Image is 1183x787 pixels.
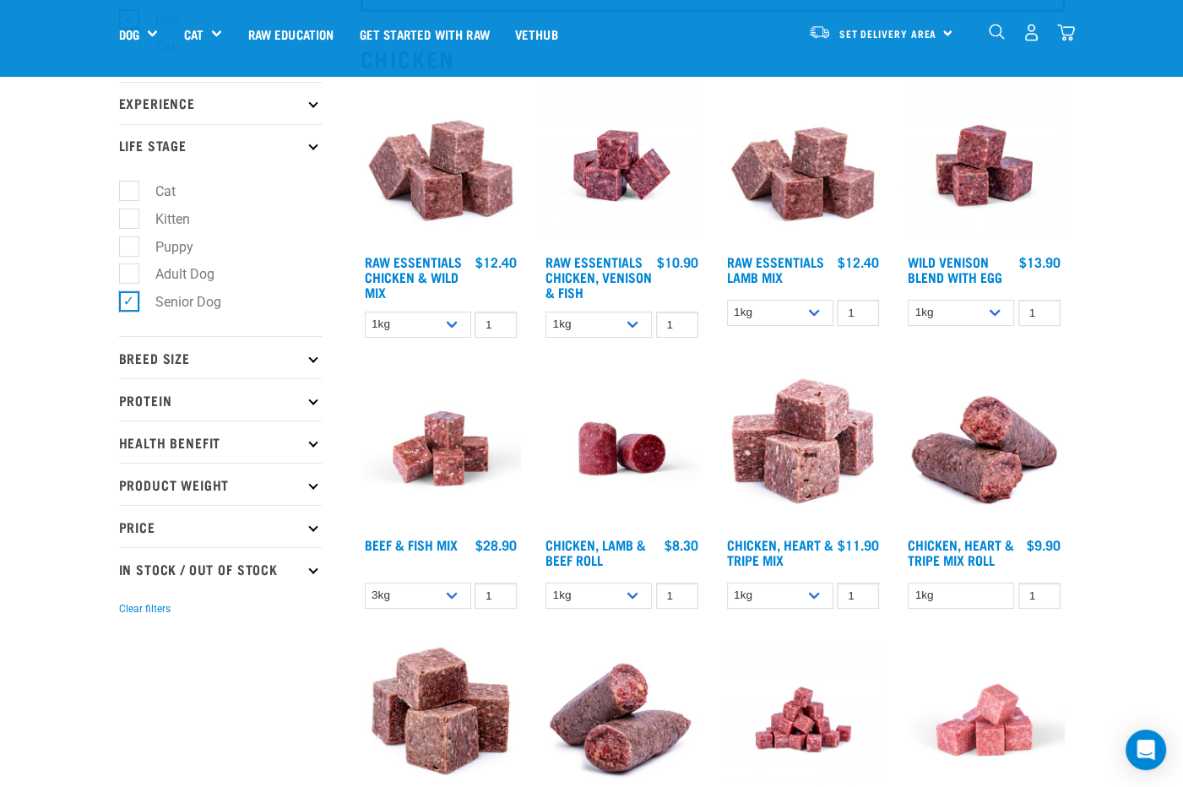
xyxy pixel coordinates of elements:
[545,258,652,296] a: Raw Essentials Chicken, Venison & Fish
[361,368,522,529] img: Beef Mackerel 1
[1027,537,1061,552] div: $9.90
[808,24,831,40] img: van-moving.png
[128,291,228,312] label: Senior Dog
[119,336,322,378] p: Breed Size
[1023,24,1040,41] img: user.png
[365,540,458,548] a: Beef & Fish Mix
[838,254,879,269] div: $12.40
[119,601,171,616] button: Clear filters
[128,236,200,258] label: Puppy
[723,368,884,529] img: 1062 Chicken Heart Tripe Mix 01
[1057,24,1075,41] img: home-icon@2x.png
[128,209,197,230] label: Kitten
[119,505,322,547] p: Price
[837,583,879,609] input: 1
[475,583,517,609] input: 1
[475,254,517,269] div: $12.40
[365,258,462,296] a: Raw Essentials Chicken & Wild Mix
[989,24,1005,40] img: home-icon-1@2x.png
[1018,300,1061,326] input: 1
[908,540,1014,563] a: Chicken, Heart & Tripe Mix Roll
[1019,254,1061,269] div: $13.90
[665,537,698,552] div: $8.30
[727,258,824,280] a: Raw Essentials Lamb Mix
[545,540,646,563] a: Chicken, Lamb & Beef Roll
[128,181,182,202] label: Cat
[475,312,517,338] input: 1
[119,124,322,166] p: Life Stage
[723,85,884,247] img: ?1041 RE Lamb Mix 01
[361,85,522,247] img: Pile Of Cubed Chicken Wild Meat Mix
[541,85,703,247] img: Chicken Venison mix 1655
[908,258,1002,280] a: Wild Venison Blend with Egg
[838,537,879,552] div: $11.90
[119,378,322,421] p: Protein
[656,312,698,338] input: 1
[904,85,1065,247] img: Venison Egg 1616
[119,25,139,45] a: Dog
[128,263,221,285] label: Adult Dog
[119,82,322,124] p: Experience
[347,1,502,68] a: Get started with Raw
[541,368,703,529] img: Raw Essentials Chicken Lamb Beef Bulk Minced Raw Dog Food Roll Unwrapped
[475,537,517,552] div: $28.90
[119,547,322,589] p: In Stock / Out Of Stock
[119,463,322,505] p: Product Weight
[904,368,1065,529] img: Chicken Heart Tripe Roll 01
[839,31,937,37] span: Set Delivery Area
[235,1,346,68] a: Raw Education
[837,300,879,326] input: 1
[502,1,571,68] a: Vethub
[656,583,698,609] input: 1
[183,25,203,45] a: Cat
[727,540,833,563] a: Chicken, Heart & Tripe Mix
[1018,583,1061,609] input: 1
[119,421,322,463] p: Health Benefit
[657,254,698,269] div: $10.90
[1126,730,1166,770] div: Open Intercom Messenger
